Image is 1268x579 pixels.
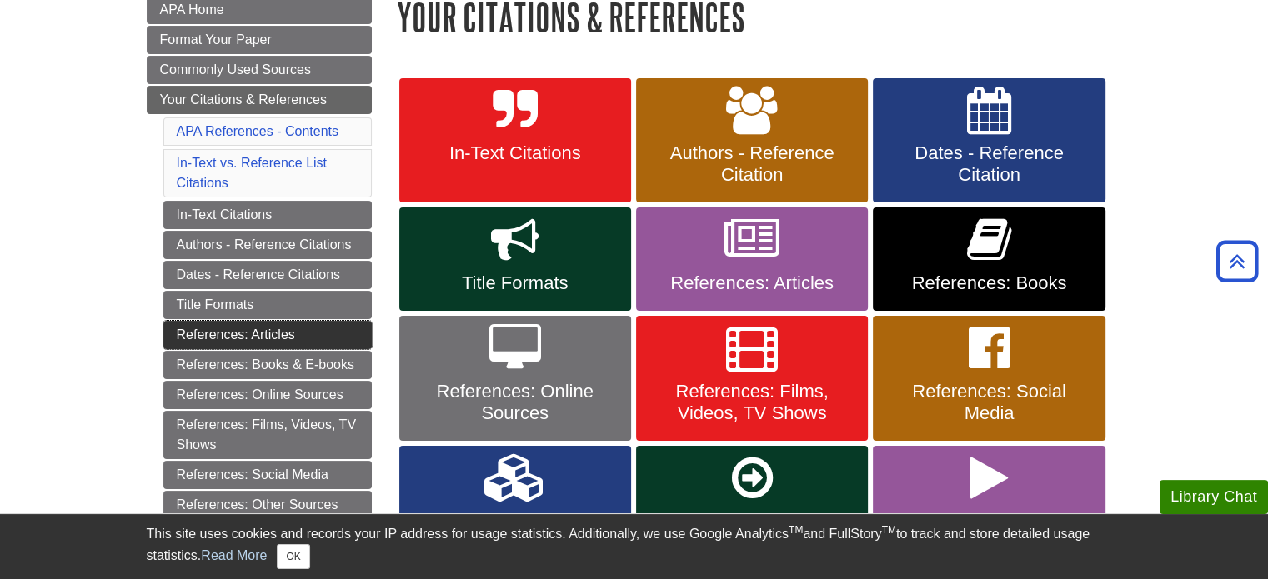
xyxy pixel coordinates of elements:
a: References: Books & E-books [163,351,372,379]
a: APA References - Contents [177,124,338,138]
span: References: Social Media [885,381,1092,424]
a: Authors - Reference Citation [636,78,868,203]
span: In-Text Citations [412,142,619,164]
span: References: Articles [649,272,855,294]
span: Dates - Reference Citation [885,142,1092,186]
a: In-Text Citations [399,78,631,203]
span: Format Your Paper [160,32,272,47]
span: References: Secondary/Indirect Sources [649,511,855,576]
a: Format Your Paper [147,26,372,54]
sup: TM [882,524,896,536]
a: In-Text Citations [163,201,372,229]
a: References: Other Sources [163,491,372,519]
a: Title Formats [399,207,631,311]
span: References: Other Sources [412,511,619,554]
a: In-Text vs. Reference List Citations [177,156,328,190]
span: References: Books [885,272,1092,294]
a: Commonly Used Sources [147,56,372,84]
a: References: Online Sources [163,381,372,409]
a: Back to Top [1210,250,1264,272]
a: Dates - Reference Citations [163,261,372,289]
span: Reference List: Video Tutorials [885,511,1092,554]
a: Title Formats [163,291,372,319]
sup: TM [789,524,803,536]
a: References: Social Media [163,461,372,489]
button: Close [277,544,309,569]
span: Authors - Reference Citation [649,142,855,186]
span: Title Formats [412,272,619,294]
a: Dates - Reference Citation [873,78,1105,203]
a: Your Citations & References [147,86,372,114]
a: References: Films, Videos, TV Shows [163,411,372,459]
span: References: Films, Videos, TV Shows [649,381,855,424]
a: References: Books [873,207,1105,311]
span: Your Citations & References [160,92,327,107]
span: Commonly Used Sources [160,62,311,77]
a: References: Films, Videos, TV Shows [636,316,868,441]
div: This site uses cookies and records your IP address for usage statistics. Additionally, we use Goo... [147,524,1122,569]
span: APA Home [160,2,224,17]
a: Authors - Reference Citations [163,231,372,259]
a: References: Social Media [873,316,1105,441]
a: References: Online Sources [399,316,631,441]
a: Read More [201,548,267,562]
a: References: Articles [636,207,868,311]
button: Library Chat [1160,480,1268,514]
a: References: Articles [163,321,372,349]
span: References: Online Sources [412,381,619,424]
